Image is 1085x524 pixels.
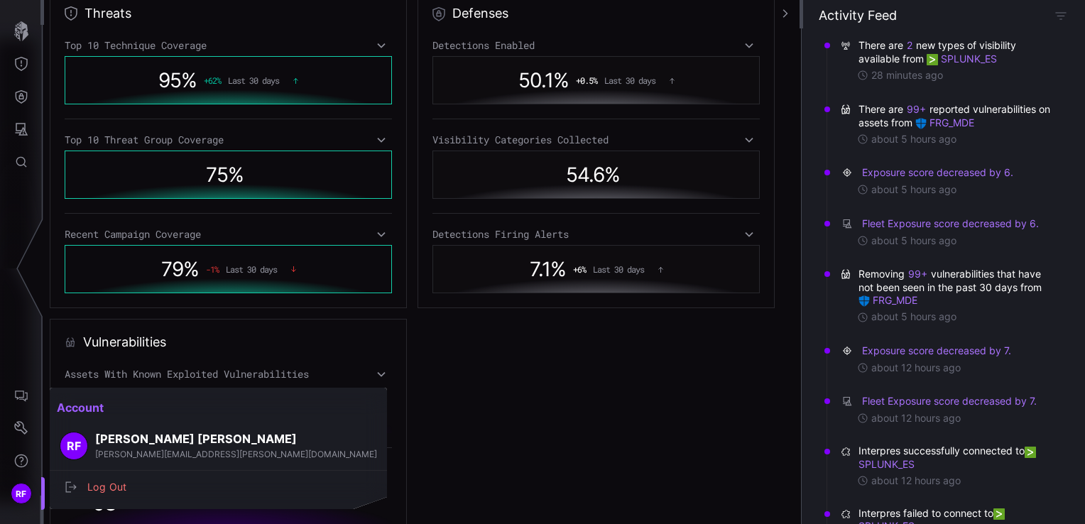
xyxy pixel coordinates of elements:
div: Log Out [80,479,371,496]
span: RF [67,439,81,454]
h2: Account [50,393,387,422]
button: Log Out [50,471,387,503]
h3: [PERSON_NAME] [PERSON_NAME] [95,432,377,447]
span: [PERSON_NAME][EMAIL_ADDRESS][PERSON_NAME][DOMAIN_NAME] [95,449,377,459]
